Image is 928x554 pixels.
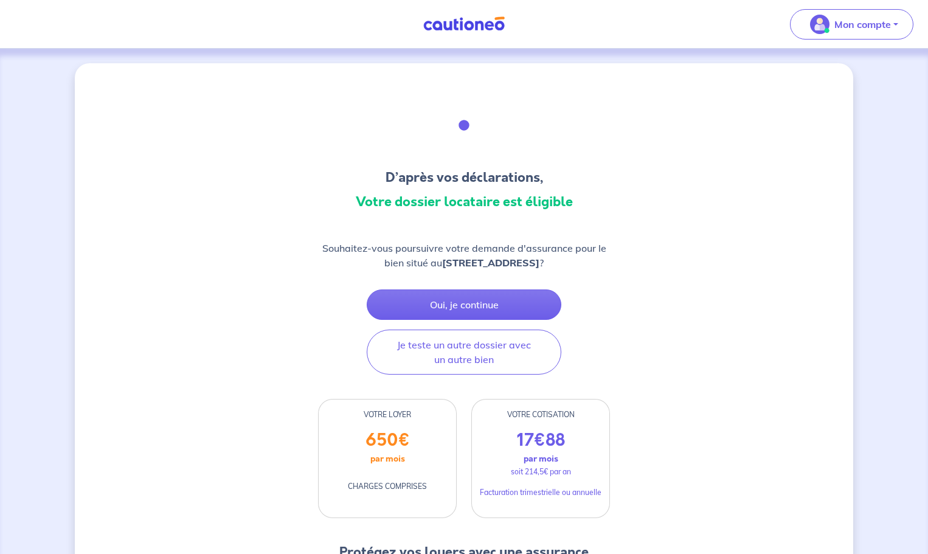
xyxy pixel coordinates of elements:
p: 17 [517,430,565,451]
p: CHARGES COMPRISES [348,481,427,492]
div: VOTRE COTISATION [472,409,609,420]
p: par mois [524,451,558,466]
button: Oui, je continue [367,289,561,320]
h3: Votre dossier locataire est éligible [318,192,610,212]
p: par mois [370,451,405,466]
img: illu_congratulation.svg [431,92,497,158]
h3: D’après vos déclarations, [318,168,610,187]
span: 88 [545,428,565,452]
img: illu_account_valid_menu.svg [810,15,829,34]
button: Je teste un autre dossier avec un autre bien [367,330,561,375]
strong: [STREET_ADDRESS] [442,257,539,269]
div: VOTRE LOYER [319,409,456,420]
p: Facturation trimestrielle ou annuelle [480,487,601,498]
img: Cautioneo [418,16,510,32]
p: soit 214,5€ par an [511,466,571,477]
p: 650 € [365,430,410,451]
button: illu_account_valid_menu.svgMon compte [790,9,913,40]
p: Souhaitez-vous poursuivre votre demande d'assurance pour le bien situé au ? [318,241,610,270]
p: Mon compte [834,17,891,32]
span: € [534,428,545,452]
